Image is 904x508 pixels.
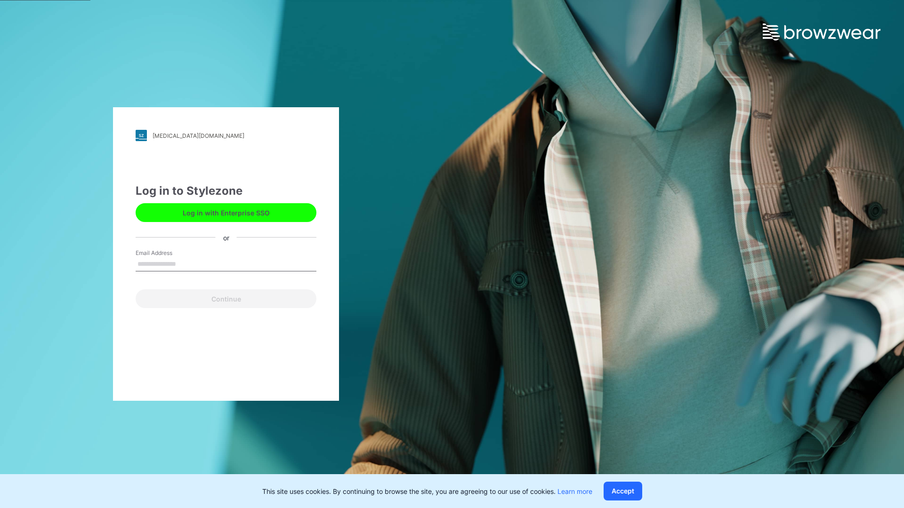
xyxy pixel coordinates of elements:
[557,487,592,495] a: Learn more
[153,132,244,139] div: [MEDICAL_DATA][DOMAIN_NAME]
[136,130,147,141] img: stylezone-logo.562084cfcfab977791bfbf7441f1a819.svg
[262,486,592,496] p: This site uses cookies. By continuing to browse the site, you are agreeing to our use of cookies.
[136,130,316,141] a: [MEDICAL_DATA][DOMAIN_NAME]
[136,183,316,199] div: Log in to Stylezone
[763,24,880,40] img: browzwear-logo.e42bd6dac1945053ebaf764b6aa21510.svg
[136,203,316,222] button: Log in with Enterprise SSO
[136,249,202,257] label: Email Address
[604,482,642,500] button: Accept
[216,232,237,242] div: or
